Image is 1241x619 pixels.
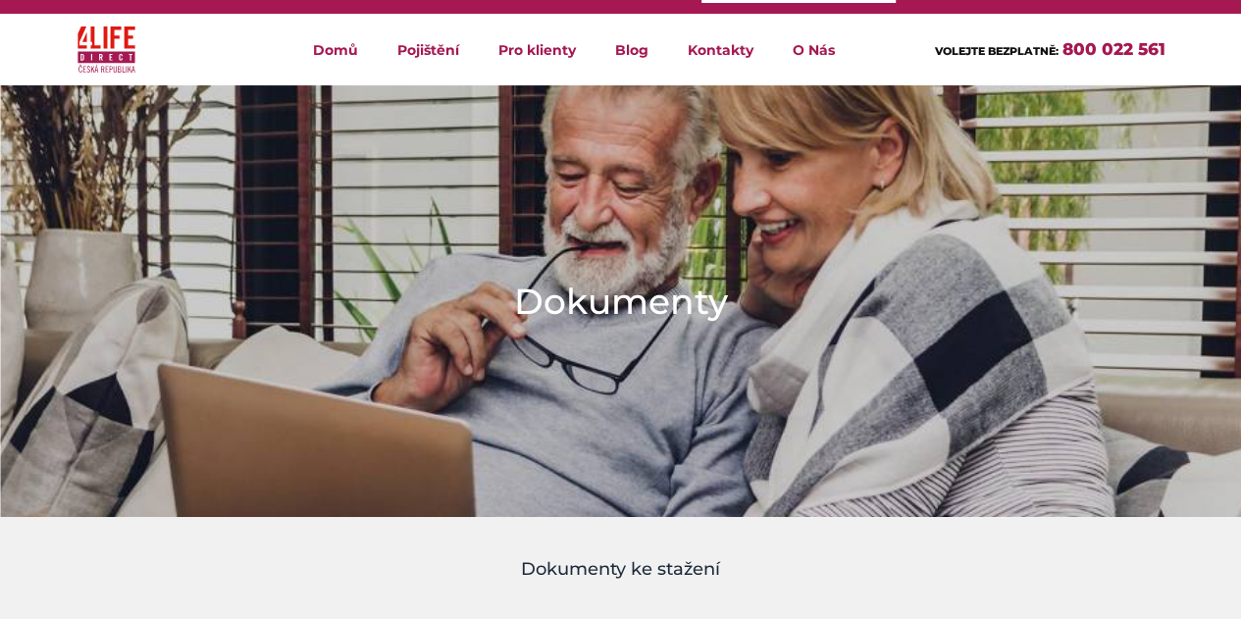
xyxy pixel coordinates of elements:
[668,14,773,85] a: Kontakty
[595,14,668,85] a: Blog
[77,556,1165,583] h4: Dokumenty ke stažení
[935,44,1059,58] span: VOLEJTE BEZPLATNĚ:
[78,22,136,77] img: 4Life Direct Česká republika logo
[514,277,728,326] h1: Dokumenty
[1062,39,1165,59] a: 800 022 561
[293,14,378,85] a: Domů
